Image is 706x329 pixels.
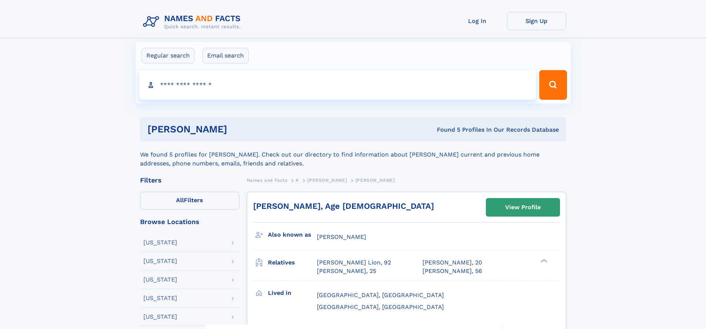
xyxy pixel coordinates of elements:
[143,277,177,283] div: [US_STATE]
[307,178,347,183] span: [PERSON_NAME]
[143,295,177,301] div: [US_STATE]
[505,199,541,216] div: View Profile
[307,175,347,185] a: [PERSON_NAME]
[486,198,560,216] a: View Profile
[143,240,177,246] div: [US_STATE]
[253,201,434,211] a: [PERSON_NAME], Age [DEMOGRAPHIC_DATA]
[143,314,177,320] div: [US_STATE]
[140,192,239,210] label: Filters
[176,197,184,204] span: All
[317,292,444,299] span: [GEOGRAPHIC_DATA], [GEOGRAPHIC_DATA]
[507,12,566,30] a: Sign Up
[140,141,566,168] div: We found 5 profiles for [PERSON_NAME]. Check out our directory to find information about [PERSON_...
[355,178,395,183] span: [PERSON_NAME]
[139,70,536,100] input: search input
[140,218,239,225] div: Browse Locations
[140,177,239,184] div: Filters
[317,259,391,267] a: [PERSON_NAME] Lion, 92
[296,175,299,185] a: K
[148,125,332,134] h1: [PERSON_NAME]
[448,12,507,30] a: Log In
[268,287,317,299] h3: Lived in
[317,233,366,240] span: [PERSON_NAME]
[422,267,482,275] a: [PERSON_NAME], 56
[268,228,317,241] h3: Also known as
[247,175,288,185] a: Names and Facts
[202,48,249,63] label: Email search
[539,259,548,263] div: ❯
[140,12,247,32] img: Logo Names and Facts
[142,48,195,63] label: Regular search
[422,259,482,267] a: [PERSON_NAME], 20
[332,126,559,134] div: Found 5 Profiles In Our Records Database
[143,258,177,264] div: [US_STATE]
[539,70,567,100] button: Search Button
[268,256,317,269] h3: Relatives
[296,178,299,183] span: K
[317,267,376,275] a: [PERSON_NAME], 25
[317,303,444,310] span: [GEOGRAPHIC_DATA], [GEOGRAPHIC_DATA]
